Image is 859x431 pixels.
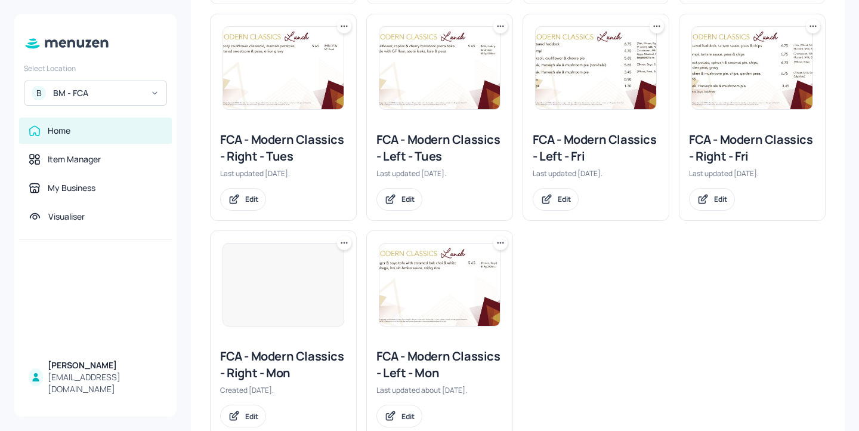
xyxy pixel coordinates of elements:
[220,168,347,178] div: Last updated [DATE].
[533,168,659,178] div: Last updated [DATE].
[245,411,258,421] div: Edit
[48,125,70,137] div: Home
[379,244,500,326] img: 2025-07-07-1751877256712fmgtw5t15iu.jpeg
[220,348,347,381] div: FCA - Modern Classics - Right - Mon
[53,87,143,99] div: BM - FCA
[48,153,101,165] div: Item Manager
[692,27,812,109] img: 2025-08-01-1754044405420nd3uj88gog.jpeg
[536,27,656,109] img: 2025-08-15-17552484965732kf26pavas9.jpeg
[223,27,344,109] img: 2025-03-04-1741084435201z7emhxromjn.jpeg
[558,194,571,204] div: Edit
[24,63,167,73] div: Select Location
[48,371,162,395] div: [EMAIL_ADDRESS][DOMAIN_NAME]
[379,27,500,109] img: 2025-06-10-174954325901460l4d3as6cc.jpeg
[689,168,815,178] div: Last updated [DATE].
[714,194,727,204] div: Edit
[220,385,347,395] div: Created [DATE].
[689,131,815,165] div: FCA - Modern Classics - Right - Fri
[376,168,503,178] div: Last updated [DATE].
[401,194,415,204] div: Edit
[376,348,503,381] div: FCA - Modern Classics - Left - Mon
[245,194,258,204] div: Edit
[533,131,659,165] div: FCA - Modern Classics - Left - Fri
[401,411,415,421] div: Edit
[48,359,162,371] div: [PERSON_NAME]
[376,131,503,165] div: FCA - Modern Classics - Left - Tues
[48,182,95,194] div: My Business
[376,385,503,395] div: Last updated about [DATE].
[220,131,347,165] div: FCA - Modern Classics - Right - Tues
[32,86,46,100] div: B
[48,211,85,223] div: Visualiser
